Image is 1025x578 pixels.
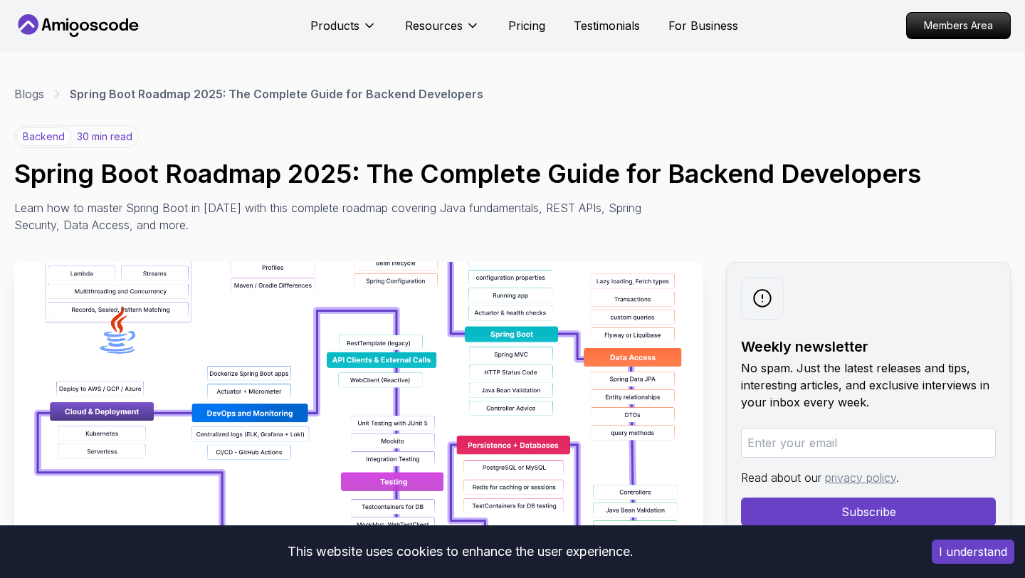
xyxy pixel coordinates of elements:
[741,359,996,411] p: No spam. Just the latest releases and tips, interesting articles, and exclusive interviews in you...
[508,17,545,34] a: Pricing
[70,85,483,103] p: Spring Boot Roadmap 2025: The Complete Guide for Backend Developers
[741,498,996,526] button: Subscribe
[14,85,44,103] a: Blogs
[405,17,463,34] p: Resources
[668,17,738,34] a: For Business
[14,199,652,233] p: Learn how to master Spring Boot in [DATE] with this complete roadmap covering Java fundamentals, ...
[16,127,71,146] p: backend
[11,536,910,567] div: This website uses cookies to enhance the user experience.
[741,469,996,486] p: Read about our .
[574,17,640,34] a: Testimonials
[741,337,996,357] h2: Weekly newsletter
[310,17,359,34] p: Products
[405,17,480,46] button: Resources
[77,130,132,144] p: 30 min read
[932,540,1014,564] button: Accept cookies
[907,13,1010,38] p: Members Area
[14,159,1011,188] h1: Spring Boot Roadmap 2025: The Complete Guide for Backend Developers
[310,17,377,46] button: Products
[741,428,996,458] input: Enter your email
[825,471,896,485] a: privacy policy
[906,12,1011,39] a: Members Area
